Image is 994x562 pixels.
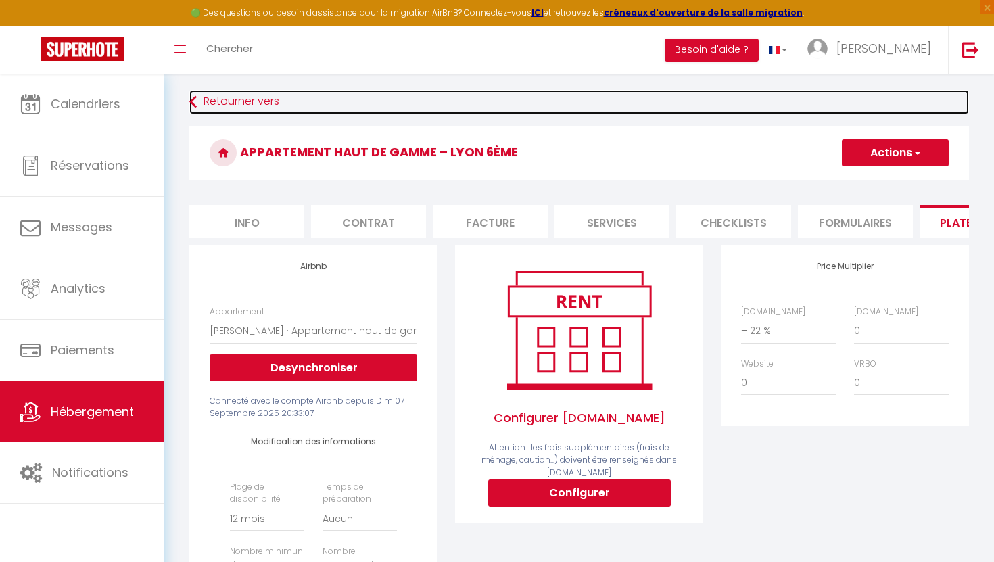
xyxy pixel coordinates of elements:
span: Paiements [51,342,114,358]
span: Messages [51,218,112,235]
span: Réservations [51,157,129,174]
button: Ouvrir le widget de chat LiveChat [11,5,51,46]
span: Hébergement [51,403,134,420]
li: Checklists [676,205,791,238]
img: ... [807,39,828,59]
label: Website [741,358,774,371]
label: [DOMAIN_NAME] [741,306,805,319]
a: ICI [531,7,544,18]
label: Appartement [210,306,264,319]
a: créneaux d'ouverture de la salle migration [604,7,803,18]
div: Connecté avec le compte Airbnb depuis Dim 07 Septembre 2025 20:33:07 [210,395,417,421]
li: Formulaires [798,205,913,238]
span: Calendriers [51,95,120,112]
h4: Airbnb [210,262,417,271]
a: ... [PERSON_NAME] [797,26,948,74]
li: Info [189,205,304,238]
button: Configurer [488,479,671,507]
img: rent.png [493,265,665,395]
img: logout [962,41,979,58]
a: Chercher [196,26,263,74]
span: Attention : les frais supplémentaires (frais de ménage, caution...) doivent être renseignés dans ... [481,442,677,479]
li: Services [554,205,669,238]
label: Temps de préparation [323,481,397,507]
label: Plage de disponibilité [230,481,304,507]
button: Besoin d'aide ? [665,39,759,62]
label: [DOMAIN_NAME] [854,306,918,319]
h4: Price Multiplier [741,262,949,271]
img: Super Booking [41,37,124,61]
a: Retourner vers [189,90,969,114]
h3: Appartement haut de gamme – Lyon 6ème [189,126,969,180]
label: VRBO [854,358,876,371]
span: Configurer [DOMAIN_NAME] [475,395,683,441]
span: Chercher [206,41,253,55]
span: Notifications [52,464,128,481]
button: Actions [842,139,949,166]
span: [PERSON_NAME] [836,40,931,57]
h4: Modification des informations [230,437,397,446]
span: Analytics [51,280,105,297]
li: Facture [433,205,548,238]
button: Desynchroniser [210,354,417,381]
li: Contrat [311,205,426,238]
